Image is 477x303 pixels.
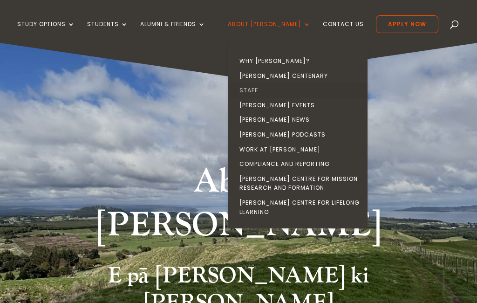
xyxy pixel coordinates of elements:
[230,157,370,172] a: Compliance and Reporting
[230,83,370,98] a: Staff
[230,54,370,69] a: Why [PERSON_NAME]?
[376,15,438,33] a: Apply Now
[17,21,75,43] a: Study Options
[87,21,128,43] a: Students
[230,172,370,195] a: [PERSON_NAME] Centre for Mission Research and Formation
[323,21,364,43] a: Contact Us
[64,160,413,252] h1: About [PERSON_NAME]
[230,142,370,157] a: Work at [PERSON_NAME]
[228,21,311,43] a: About [PERSON_NAME]
[230,195,370,219] a: [PERSON_NAME] Centre for Lifelong Learning
[140,21,205,43] a: Alumni & Friends
[230,98,370,113] a: [PERSON_NAME] Events
[230,69,370,83] a: [PERSON_NAME] Centenary
[230,112,370,127] a: [PERSON_NAME] News
[230,127,370,142] a: [PERSON_NAME] Podcasts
